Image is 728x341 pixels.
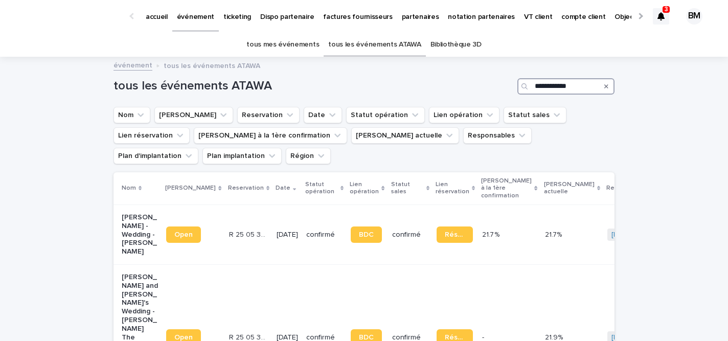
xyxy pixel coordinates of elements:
a: BDC [351,226,382,243]
p: Responsables [606,183,648,194]
a: [PERSON_NAME] [611,231,667,239]
span: BDC [359,334,374,341]
button: Responsables [463,127,532,144]
p: Date [276,183,290,194]
p: [PERSON_NAME] à la 1ère confirmation [481,175,532,201]
button: Marge actuelle [351,127,459,144]
a: événement [113,59,152,71]
p: Statut opération [305,179,338,198]
a: Réservation [437,226,473,243]
p: [PERSON_NAME] - Wedding - [PERSON_NAME] [122,213,158,256]
div: BM [686,8,702,25]
input: Search [517,78,615,95]
p: tous les événements ATAWA [164,59,260,71]
a: tous mes événements [246,33,319,57]
h1: tous les événements ATAWA [113,79,513,94]
button: Lien opération [429,107,499,123]
a: tous les événements ATAWA [328,33,421,57]
span: Open [174,334,193,341]
span: Réservation [445,231,465,238]
div: 3 [653,8,669,25]
button: Statut sales [504,107,566,123]
p: 21.7 % [482,229,502,239]
p: [PERSON_NAME] [165,183,216,194]
button: Plan d'implantation [113,148,198,164]
a: Open [166,226,201,243]
p: Statut sales [391,179,424,198]
p: 3 [665,6,668,13]
button: Statut opération [346,107,425,123]
p: Lien opération [350,179,379,198]
button: Plan implantation [202,148,282,164]
p: [DATE] [277,231,298,239]
button: Lien réservation [113,127,190,144]
span: BDC [359,231,374,238]
p: [PERSON_NAME] actuelle [544,179,595,198]
img: Ls34BcGeRexTGTNfXpUC [20,6,120,27]
p: Reservation [228,183,264,194]
span: Open [174,231,193,238]
button: Marge à la 1ère confirmation [194,127,347,144]
p: confirmé [392,231,428,239]
p: Lien réservation [436,179,469,198]
p: 21.7% [545,229,564,239]
p: confirmé [306,231,343,239]
span: Réservation [445,334,465,341]
button: Date [304,107,342,123]
a: Bibliothèque 3D [430,33,482,57]
button: Reservation [237,107,300,123]
p: R 25 05 3705 [229,229,267,239]
button: Nom [113,107,150,123]
p: Nom [122,183,136,194]
button: Lien Stacker [154,107,233,123]
button: Région [286,148,331,164]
